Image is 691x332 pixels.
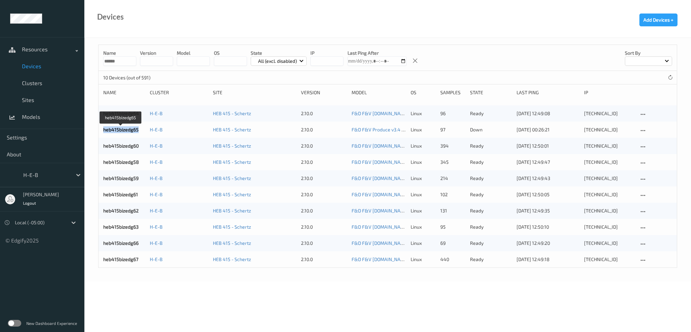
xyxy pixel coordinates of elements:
a: heb415bizedg65 [103,127,139,132]
div: [DATE] 12:49:18 [517,256,579,263]
a: H-E-B [150,175,163,181]
a: H-E-B [150,240,163,246]
div: [DATE] 12:49:20 [517,240,579,247]
a: F&D F&V [DOMAIN_NAME] (Daily) [DATE] 16:30 [DATE] 16:30 Auto Save [352,110,501,116]
a: heb415bizedg59 [103,175,139,181]
div: 394 [440,143,465,149]
a: HEB 415 - Schertz [213,191,251,197]
div: 2.10.0 [301,110,347,117]
a: H-E-B [150,159,163,165]
div: Cluster [150,89,208,96]
p: linux [411,175,436,182]
p: ready [470,159,512,165]
a: HEB 415 - Schertz [213,127,251,132]
a: H-E-B [150,224,163,230]
div: 97 [440,126,465,133]
div: 69 [440,240,465,247]
div: Model [352,89,406,96]
div: Devices [97,14,124,20]
a: HEB 415 - Schertz [213,208,251,213]
p: 10 Devices (out of 591) [103,74,154,81]
div: 2.10.0 [301,175,347,182]
p: version [140,50,173,56]
div: [TECHNICAL_ID] [584,224,634,230]
a: F&D F&V [DOMAIN_NAME] (Daily) [DATE] 16:30 [DATE] 16:30 Auto Save [352,175,501,181]
p: State [251,50,307,56]
p: ready [470,224,512,230]
a: heb415bizedg67 [103,256,138,262]
div: 2.10.0 [301,159,347,165]
div: Name [103,89,145,96]
p: ready [470,207,512,214]
a: heb415bizedg63 [103,224,139,230]
p: ready [470,175,512,182]
div: 2.10.0 [301,256,347,263]
div: 102 [440,191,465,198]
p: linux [411,191,436,198]
div: 96 [440,110,465,117]
a: F&D F&V [DOMAIN_NAME] (Daily) [DATE] 16:30 [DATE] 16:30 Auto Save [352,256,501,262]
div: OS [411,89,436,96]
div: ip [584,89,634,96]
div: 2.10.0 [301,207,347,214]
div: Samples [440,89,465,96]
div: [TECHNICAL_ID] [584,143,634,149]
p: Sort by [625,50,672,56]
p: linux [411,207,436,214]
p: Name [103,50,136,56]
a: HEB 415 - Schertz [213,240,251,246]
a: heb415bizedg62 [103,208,139,213]
p: ready [470,110,512,117]
a: F&D F&V [DOMAIN_NAME] (Daily) [DATE] 16:30 [DATE] 16:30 Auto Save [352,208,501,213]
p: model [177,50,210,56]
a: HEB 415 - Schertz [213,143,251,149]
div: [TECHNICAL_ID] [584,159,634,165]
div: 2.10.0 [301,191,347,198]
p: IP [310,50,343,56]
a: heb415bizedg61 [103,191,138,197]
p: ready [470,143,512,149]
a: heb415bizedg66 [103,240,139,246]
div: [TECHNICAL_ID] [584,256,634,263]
p: ready [470,256,512,263]
a: H-E-B [150,143,163,149]
button: Add Devices + [639,14,678,26]
div: 214 [440,175,465,182]
a: F&D F&V [DOMAIN_NAME] (Daily) [DATE] 16:30 [DATE] 16:30 Auto Save [352,224,501,230]
div: 2.10.0 [301,126,347,133]
p: Last Ping After [348,50,407,56]
a: H-E-B [150,191,163,197]
div: [DATE] 12:49:47 [517,159,579,165]
a: H-E-B [150,110,163,116]
p: linux [411,143,436,149]
a: HEB 415 - Schertz [213,175,251,181]
p: linux [411,240,436,247]
div: [TECHNICAL_ID] [584,207,634,214]
a: H-E-B [150,208,163,213]
a: F&D F&V [DOMAIN_NAME] (Daily) [DATE] 16:30 [DATE] 16:30 Auto Save [352,191,501,197]
a: F&D F&V [DOMAIN_NAME] (Daily) [DATE] 16:30 [DATE] 16:30 Auto Save [352,159,501,165]
a: F&D F&V [DOMAIN_NAME] (Daily) [DATE] 16:30 [DATE] 16:30 Auto Save [352,143,501,149]
div: version [301,89,347,96]
a: HEB 415 - Schertz [213,256,251,262]
a: F&D F&V Produce v3.4 [DATE] 22:47 Auto Save [352,127,451,132]
div: 2.10.0 [301,240,347,247]
a: HEB 415 - Schertz [213,159,251,165]
a: H-E-B [150,127,163,132]
a: H-E-B [150,256,163,262]
p: All (excl. disabled) [256,58,299,65]
p: linux [411,126,436,133]
div: 345 [440,159,465,165]
p: ready [470,191,512,198]
div: [TECHNICAL_ID] [584,240,634,247]
div: 2.10.0 [301,143,347,149]
div: [DATE] 12:50:01 [517,143,579,149]
div: [TECHNICAL_ID] [584,175,634,182]
a: heb415bizedg60 [103,143,139,149]
div: 440 [440,256,465,263]
p: linux [411,256,436,263]
div: State [470,89,512,96]
a: HEB 415 - Schertz [213,224,251,230]
div: 131 [440,207,465,214]
div: [DATE] 12:50:10 [517,224,579,230]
